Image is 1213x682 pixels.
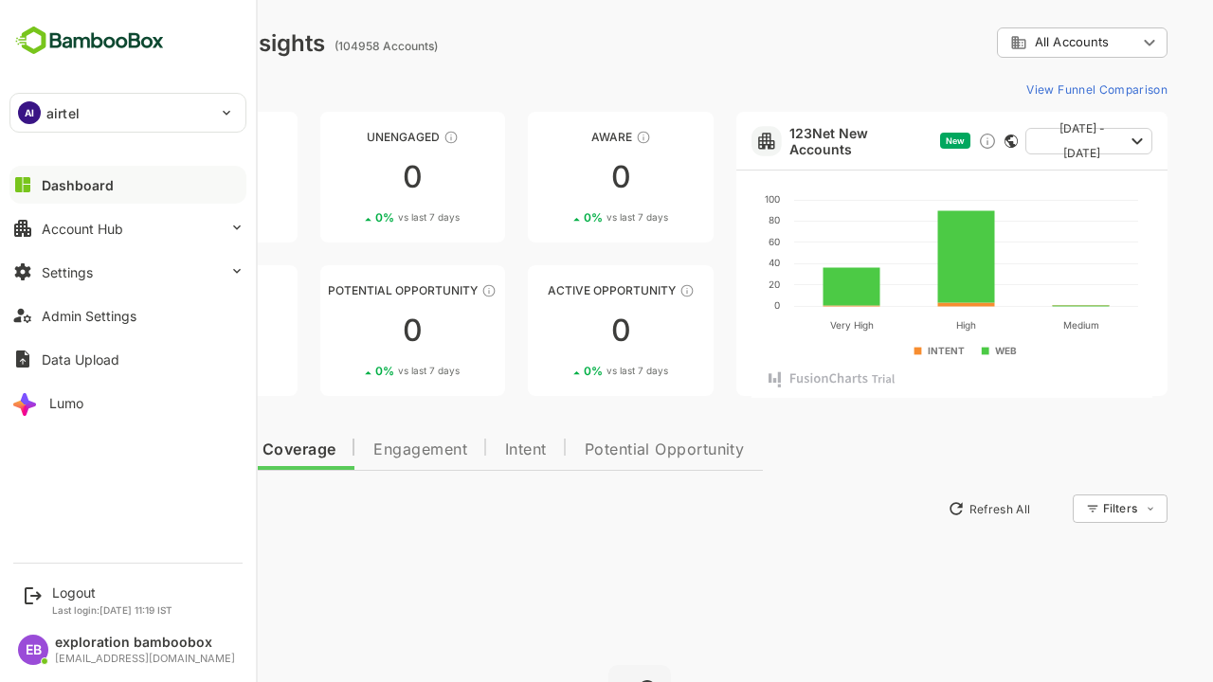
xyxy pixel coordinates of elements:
[52,584,172,601] div: Logout
[160,283,175,298] div: These accounts are warm, further nurturing would qualify them to MQAs
[969,35,1042,49] span: All Accounts
[708,299,714,311] text: 0
[9,296,246,334] button: Admin Settings
[462,130,647,144] div: Aware
[309,364,393,378] div: 0 %
[879,135,898,146] span: New
[254,315,440,346] div: 0
[540,210,602,224] span: vs last 7 days
[45,162,231,192] div: 0
[309,210,393,224] div: 0 %
[540,364,602,378] span: vs last 7 days
[45,283,231,297] div: Engaged
[332,364,393,378] span: vs last 7 days
[124,364,186,378] span: vs last 7 days
[45,29,259,57] div: Dashboard Insights
[42,308,136,324] div: Admin Settings
[1037,501,1071,515] div: Filters
[46,103,80,123] p: airtel
[931,25,1101,62] div: All Accounts
[332,210,393,224] span: vs last 7 days
[518,442,679,458] span: Potential Opportunity
[9,209,246,247] button: Account Hub
[268,39,377,53] ag: (104958 Accounts)
[517,364,602,378] div: 0 %
[64,442,269,458] span: Data Quality and Coverage
[307,442,401,458] span: Engagement
[462,265,647,396] a: Active OpportunityThese accounts have open opportunities which might be at any of the Sales Stage...
[42,221,123,237] div: Account Hub
[1035,492,1101,526] div: Filters
[10,94,245,132] div: AIairtel
[723,125,866,157] a: 123Net New Accounts
[49,395,83,411] div: Lumo
[974,117,1058,166] span: [DATE] - [DATE]
[698,193,714,205] text: 100
[462,283,647,297] div: Active Opportunity
[18,101,41,124] div: AI
[873,494,972,524] button: Refresh All
[415,283,430,298] div: These accounts are MQAs and can be passed on to Inside Sales
[55,653,235,665] div: [EMAIL_ADDRESS][DOMAIN_NAME]
[45,112,231,242] a: UnreachedThese accounts have not been engaged with for a defined time period00%vs last 7 days
[613,283,628,298] div: These accounts have open opportunities which might be at any of the Sales Stages
[517,210,602,224] div: 0 %
[254,162,440,192] div: 0
[18,635,48,665] div: EB
[45,315,231,346] div: 0
[912,132,931,151] div: Discover new ICP-fit accounts showing engagement — via intent surges, anonymous website visits, L...
[254,112,440,242] a: UnengagedThese accounts have not shown enough engagement and need nurturing00%vs last 7 days
[42,264,93,280] div: Settings
[439,442,480,458] span: Intent
[996,319,1032,331] text: Medium
[9,23,170,59] img: BambooboxFullLogoMark.5f36c76dfaba33ec1ec1367b70bb1252.svg
[52,604,172,616] p: Last login: [DATE] 11:19 IST
[462,112,647,242] a: AwareThese accounts have just entered the buying cycle and need further nurturing00%vs last 7 days
[938,135,951,148] div: This card does not support filter and segments
[9,384,246,422] button: Lumo
[763,319,806,332] text: Very High
[42,351,119,368] div: Data Upload
[101,364,186,378] div: 0 %
[254,130,440,144] div: Unengaged
[944,34,1071,51] div: All Accounts
[169,130,184,145] div: These accounts have not been engaged with for a defined time period
[702,214,714,225] text: 80
[55,635,235,651] div: exploration bamboobox
[45,492,184,526] button: New Insights
[462,315,647,346] div: 0
[42,177,114,193] div: Dashboard
[702,257,714,268] text: 40
[959,128,1086,154] button: [DATE] - [DATE]
[890,319,910,332] text: High
[570,130,585,145] div: These accounts have just entered the buying cycle and need further nurturing
[254,283,440,297] div: Potential Opportunity
[101,210,186,224] div: 0 %
[9,253,246,291] button: Settings
[45,265,231,396] a: EngagedThese accounts are warm, further nurturing would qualify them to MQAs00%vs last 7 days
[254,265,440,396] a: Potential OpportunityThese accounts are MQAs and can be passed on to Inside Sales00%vs last 7 days
[9,166,246,204] button: Dashboard
[952,74,1101,104] button: View Funnel Comparison
[124,210,186,224] span: vs last 7 days
[377,130,392,145] div: These accounts have not shown enough engagement and need nurturing
[9,340,246,378] button: Data Upload
[462,162,647,192] div: 0
[702,236,714,247] text: 60
[45,130,231,144] div: Unreached
[702,278,714,290] text: 20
